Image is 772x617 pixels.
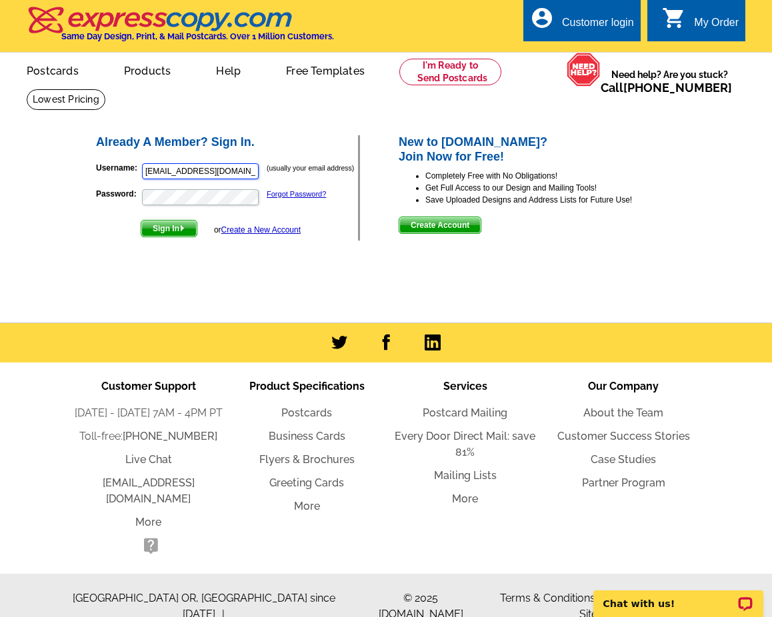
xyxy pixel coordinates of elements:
[96,162,141,174] label: Username:
[562,17,634,35] div: Customer login
[425,182,678,194] li: Get Full Access to our Design and Mailing Tools!
[69,405,228,421] li: [DATE] - [DATE] 7AM - 4PM PT
[601,68,739,95] span: Need help? Are you stuck?
[123,430,217,442] a: [PHONE_NUMBER]
[425,170,678,182] li: Completely Free with No Obligations!
[96,188,141,200] label: Password:
[662,6,686,30] i: shopping_cart
[557,430,690,442] a: Customer Success Stories
[61,31,334,41] h4: Same Day Design, Print, & Mail Postcards. Over 1 Million Customers.
[591,453,656,466] a: Case Studies
[267,190,326,198] a: Forgot Password?
[500,592,605,604] a: Terms & Conditions
[214,224,301,236] div: or
[5,54,100,85] a: Postcards
[103,476,195,505] a: [EMAIL_ADDRESS][DOMAIN_NAME]
[269,476,344,489] a: Greeting Cards
[395,430,535,458] a: Every Door Direct Mail: save 81%
[694,17,739,35] div: My Order
[195,54,262,85] a: Help
[567,53,601,86] img: help
[530,15,634,31] a: account_circle Customer login
[179,225,185,231] img: button-next-arrow-white.png
[96,135,358,150] h2: Already A Member? Sign In.
[588,380,659,392] span: Our Company
[585,575,772,617] iframe: LiveChat chat widget
[141,221,197,237] span: Sign In
[103,54,193,85] a: Products
[265,54,386,85] a: Free Templates
[399,217,481,234] button: Create Account
[399,135,678,164] h2: New to [DOMAIN_NAME]? Join Now for Free!
[249,380,365,392] span: Product Specifications
[662,15,739,31] a: shopping_cart My Order
[259,453,355,466] a: Flyers & Brochures
[69,428,228,444] li: Toll-free:
[601,81,732,95] span: Call
[135,516,161,528] a: More
[101,380,196,392] span: Customer Support
[141,220,197,237] button: Sign In
[269,430,345,442] a: Business Cards
[125,453,172,466] a: Live Chat
[623,81,732,95] a: [PHONE_NUMBER]
[443,380,487,392] span: Services
[399,217,481,233] span: Create Account
[425,194,678,206] li: Save Uploaded Designs and Address Lists for Future Use!
[281,406,332,419] a: Postcards
[530,6,554,30] i: account_circle
[27,16,334,41] a: Same Day Design, Print, & Mail Postcards. Over 1 Million Customers.
[452,492,478,505] a: More
[423,406,507,419] a: Postcard Mailing
[221,225,301,235] a: Create a New Account
[294,500,320,512] a: More
[583,406,663,419] a: About the Team
[582,476,665,489] a: Partner Program
[267,164,354,172] small: (usually your email address)
[434,469,497,482] a: Mailing Lists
